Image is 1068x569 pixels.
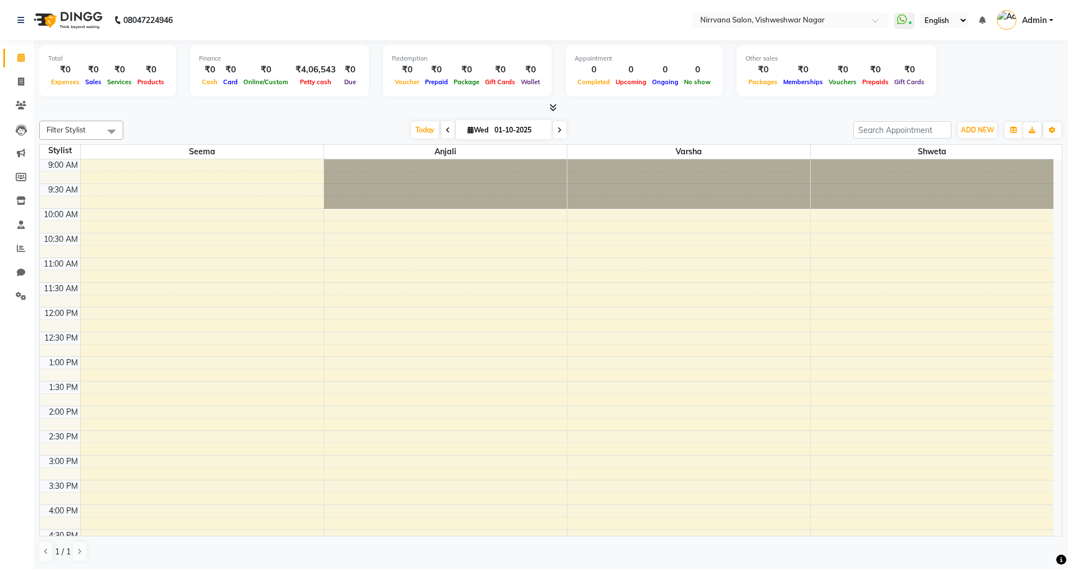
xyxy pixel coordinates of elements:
div: ₹0 [104,63,135,76]
div: ₹0 [220,63,241,76]
span: Prepaid [422,78,451,86]
div: ₹0 [451,63,482,76]
span: Package [451,78,482,86]
span: Petty cash [297,78,334,86]
div: ₹0 [135,63,167,76]
span: Wallet [518,78,543,86]
div: 1:00 PM [47,357,80,369]
div: ₹0 [518,63,543,76]
div: ₹0 [48,63,82,76]
div: 2:00 PM [47,406,80,418]
span: Due [341,78,359,86]
span: 1 / 1 [55,546,71,558]
div: ₹0 [826,63,859,76]
div: ₹4,06,543 [291,63,340,76]
div: 9:30 AM [46,184,80,196]
div: 0 [681,63,714,76]
div: Other sales [746,54,927,63]
div: 0 [649,63,681,76]
span: Today [411,121,439,139]
div: ₹0 [392,63,422,76]
span: Varsha [567,145,810,159]
b: 08047224946 [123,4,173,36]
span: Filter Stylist [47,125,86,134]
div: 9:00 AM [46,159,80,171]
span: Services [104,78,135,86]
button: ADD NEW [958,122,997,138]
img: Admin [997,10,1016,30]
div: Total [48,54,167,63]
div: 11:30 AM [41,283,80,295]
div: 0 [575,63,613,76]
span: Online/Custom [241,78,291,86]
span: Sales [82,78,104,86]
div: 3:30 PM [47,480,80,492]
span: Voucher [392,78,422,86]
span: ADD NEW [961,126,994,134]
div: ₹0 [340,63,360,76]
span: Memberships [780,78,826,86]
div: 12:00 PM [42,308,80,319]
div: ₹0 [891,63,927,76]
span: Wed [465,126,491,134]
span: Completed [575,78,613,86]
div: 0 [613,63,649,76]
span: Gift Cards [891,78,927,86]
span: Cash [199,78,220,86]
div: ₹0 [746,63,780,76]
span: Admin [1022,15,1047,26]
span: Expenses [48,78,82,86]
span: Products [135,78,167,86]
div: Appointment [575,54,714,63]
div: ₹0 [780,63,826,76]
span: Upcoming [613,78,649,86]
div: Finance [199,54,360,63]
div: 11:00 AM [41,258,80,270]
div: ₹0 [859,63,891,76]
div: ₹0 [241,63,291,76]
span: Prepaids [859,78,891,86]
span: Card [220,78,241,86]
div: ₹0 [422,63,451,76]
div: ₹0 [82,63,104,76]
div: 10:30 AM [41,233,80,245]
img: logo [29,4,105,36]
span: Gift Cards [482,78,518,86]
div: 1:30 PM [47,382,80,393]
div: 12:30 PM [42,332,80,344]
input: 2025-10-01 [491,122,547,139]
input: Search Appointment [853,121,951,139]
span: Vouchers [826,78,859,86]
span: Shweta [811,145,1054,159]
span: Seema [81,145,323,159]
div: ₹0 [482,63,518,76]
span: Packages [746,78,780,86]
div: 2:30 PM [47,431,80,443]
div: 10:00 AM [41,209,80,221]
div: 4:00 PM [47,505,80,517]
div: ₹0 [199,63,220,76]
div: 4:30 PM [47,530,80,542]
div: Stylist [40,145,80,157]
span: Ongoing [649,78,681,86]
span: Anjali [324,145,567,159]
div: 3:00 PM [47,456,80,467]
div: Redemption [392,54,543,63]
span: No show [681,78,714,86]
